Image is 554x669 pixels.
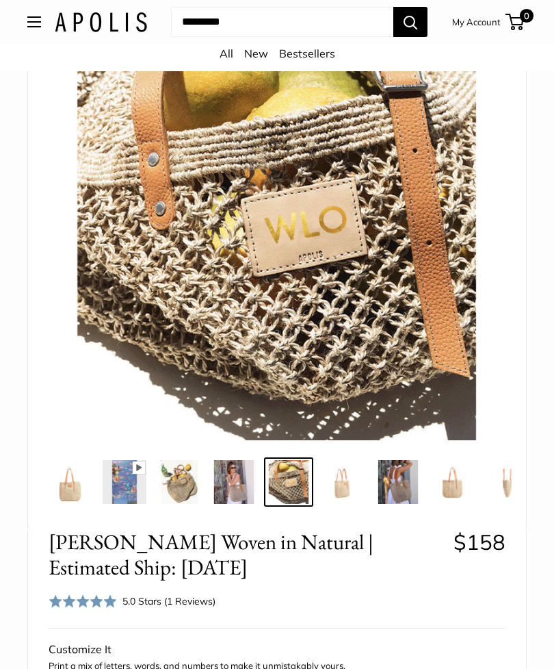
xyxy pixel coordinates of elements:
[373,457,423,507] a: Mercado Woven in Natural | Estimated Ship: Oct. 19th
[157,460,201,504] img: Mercado Woven in Natural | Estimated Ship: Oct. 19th
[483,457,532,507] a: Mercado Woven in Natural | Estimated Ship: Oct. 19th
[55,12,147,32] img: Apolis
[267,460,311,504] img: Mercado Woven in Natural | Estimated Ship: Oct. 19th
[100,457,149,507] a: Mercado Woven in Natural | Estimated Ship: Oct. 19th
[48,460,92,504] img: Mercado Woven in Natural | Estimated Ship: Oct. 19th
[103,460,146,504] img: Mercado Woven in Natural | Estimated Ship: Oct. 19th
[11,617,146,658] iframe: Sign Up via Text for Offers
[393,7,427,37] button: Search
[279,47,335,60] a: Bestsellers
[264,457,313,507] a: Mercado Woven in Natural | Estimated Ship: Oct. 19th
[520,9,533,23] span: 0
[45,457,94,507] a: Mercado Woven in Natural | Estimated Ship: Oct. 19th
[27,16,41,27] button: Open menu
[49,591,215,611] div: 5.0 Stars (1 Reviews)
[453,529,505,555] span: $158
[122,594,215,609] div: 5.0 Stars (1 Reviews)
[507,14,524,30] a: 0
[452,14,501,30] a: My Account
[49,640,505,660] div: Customize It
[486,460,529,504] img: Mercado Woven in Natural | Estimated Ship: Oct. 19th
[171,7,393,37] input: Search...
[212,460,256,504] img: Mercado Woven in Natural | Estimated Ship: Oct. 19th
[155,457,204,507] a: Mercado Woven in Natural | Estimated Ship: Oct. 19th
[428,457,477,507] a: Mercado Woven in Natural | Estimated Ship: Oct. 19th
[209,457,259,507] a: Mercado Woven in Natural | Estimated Ship: Oct. 19th
[220,47,233,60] a: All
[431,460,475,504] img: Mercado Woven in Natural | Estimated Ship: Oct. 19th
[244,47,268,60] a: New
[59,3,495,440] img: Mercado Woven in Natural | Estimated Ship: Oct. 19th
[321,460,365,504] img: Mercado Woven in Natural | Estimated Ship: Oct. 19th
[49,529,443,580] span: [PERSON_NAME] Woven in Natural | Estimated Ship: [DATE]
[376,460,420,504] img: Mercado Woven in Natural | Estimated Ship: Oct. 19th
[319,457,368,507] a: Mercado Woven in Natural | Estimated Ship: Oct. 19th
